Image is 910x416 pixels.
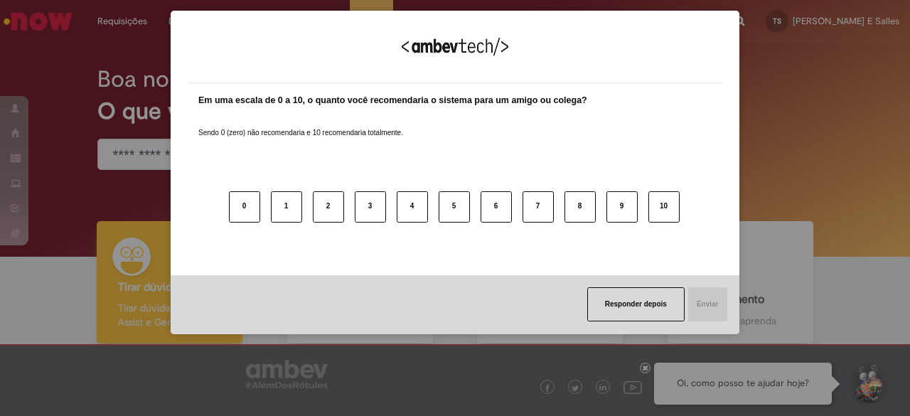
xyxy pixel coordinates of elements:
[229,191,260,223] button: 0
[564,191,596,223] button: 8
[271,191,302,223] button: 1
[397,191,428,223] button: 4
[402,38,508,55] img: Logo Ambevtech
[606,191,638,223] button: 9
[648,191,680,223] button: 10
[587,287,685,321] button: Responder depois
[697,39,707,50] img: Close
[198,94,587,107] label: Em uma escala de 0 a 10, o quanto você recomendaria o sistema para um amigo ou colega?
[439,191,470,223] button: 5
[198,111,403,138] label: Sendo 0 (zero) não recomendaria e 10 recomendaria totalmente.
[313,191,344,223] button: 2
[355,191,386,223] button: 3
[692,38,712,50] button: Close
[523,191,554,223] button: 7
[481,191,512,223] button: 6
